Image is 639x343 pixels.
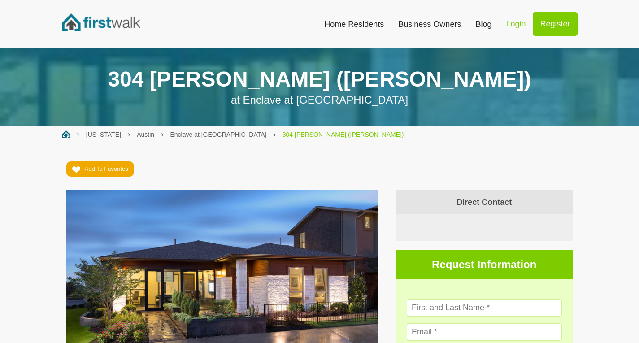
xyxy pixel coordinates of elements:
[499,12,533,36] a: Login
[62,66,578,92] h1: 304 [PERSON_NAME] ([PERSON_NAME])
[137,131,154,138] a: Austin
[396,250,573,279] h3: Request Information
[62,13,140,31] img: FirstWalk
[396,190,573,214] h4: Direct Contact
[468,14,499,34] a: Blog
[391,14,468,34] a: Business Owners
[407,299,562,317] input: First and Last Name *
[231,94,408,106] span: at Enclave at [GEOGRAPHIC_DATA]
[66,161,134,177] a: Add To Favorites
[533,12,577,36] a: Register
[170,131,266,138] a: Enclave at [GEOGRAPHIC_DATA]
[407,323,562,341] input: Email *
[86,131,121,138] a: [US_STATE]
[317,14,391,34] a: Home Residents
[283,131,404,138] a: 304 [PERSON_NAME] ([PERSON_NAME])
[85,165,128,172] span: Add To Favorites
